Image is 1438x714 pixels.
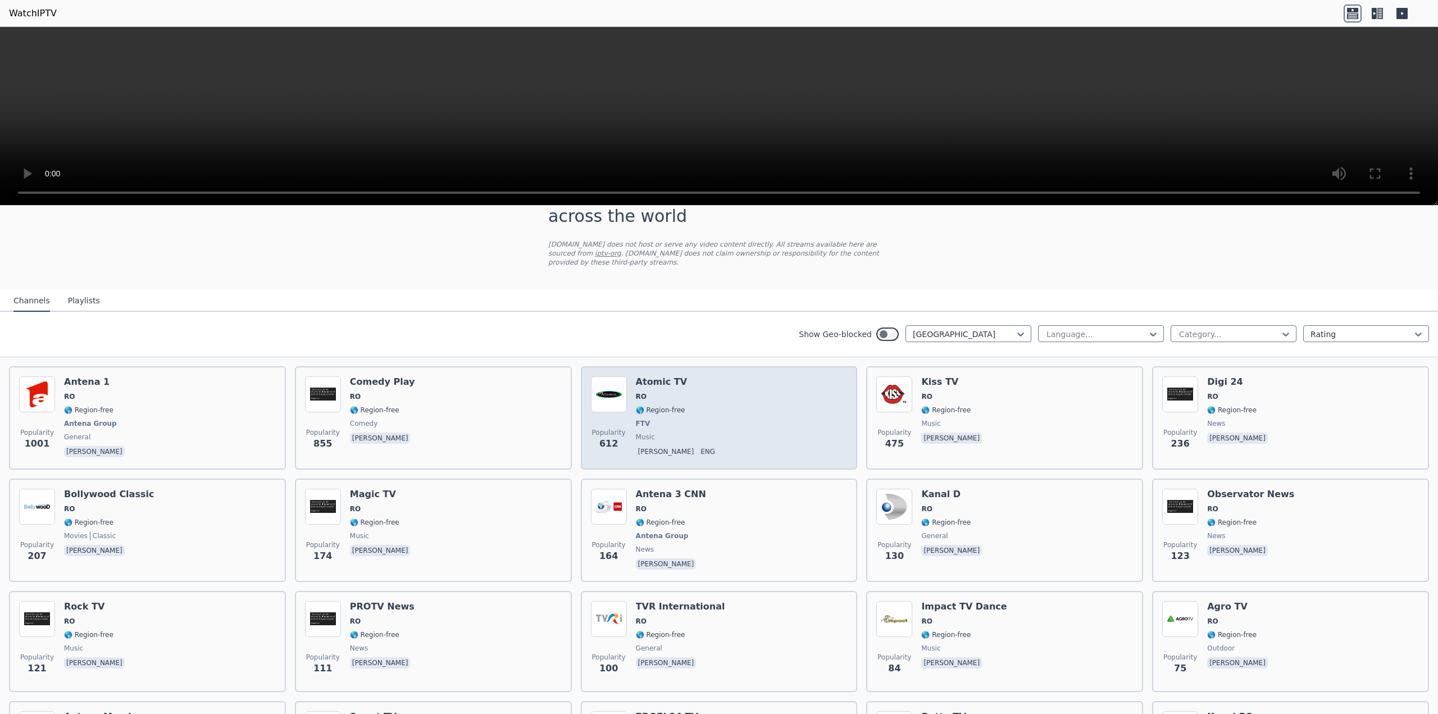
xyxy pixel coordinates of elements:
img: Comedy Play [305,376,341,412]
h6: Impact TV Dance [921,601,1007,612]
span: 855 [313,437,332,451]
span: general [64,433,90,442]
p: [PERSON_NAME] [636,446,697,457]
span: Popularity [306,540,340,549]
p: [PERSON_NAME] [636,558,697,570]
img: TVR International [591,601,627,637]
img: Magic TV [305,489,341,525]
span: 🌎 Region-free [350,406,399,415]
img: Bollywood Classic [19,489,55,525]
span: RO [921,617,932,626]
span: RO [921,504,932,513]
span: Popularity [592,540,626,549]
p: [PERSON_NAME] [1207,545,1268,556]
span: Popularity [1163,428,1197,437]
p: [PERSON_NAME] [921,545,982,556]
span: movies [64,531,88,540]
span: Popularity [1163,540,1197,549]
span: 84 [888,662,900,675]
h6: Kiss TV [921,376,984,388]
span: Popularity [20,428,54,437]
span: RO [350,504,361,513]
span: comedy [350,419,378,428]
p: [DOMAIN_NAME] does not host or serve any video content directly. All streams available here are s... [548,240,890,267]
p: [PERSON_NAME] [64,657,125,668]
span: music [636,433,655,442]
span: Antena Group [636,531,689,540]
span: 612 [599,437,618,451]
p: [PERSON_NAME] [636,657,697,668]
p: eng [698,446,717,457]
img: Antena 3 CNN [591,489,627,525]
p: [PERSON_NAME] [350,657,411,668]
img: PROTV News [305,601,341,637]
span: 1001 [25,437,50,451]
span: music [350,531,369,540]
span: 121 [28,662,46,675]
span: 🌎 Region-free [1207,518,1257,527]
h6: TVR International [636,601,725,612]
span: 130 [885,549,904,563]
button: Channels [13,290,50,312]
p: [PERSON_NAME] [64,545,125,556]
img: Kiss TV [876,376,912,412]
span: music [64,644,83,653]
a: WatchIPTV [9,7,57,20]
span: RO [1207,617,1218,626]
span: 🌎 Region-free [64,630,113,639]
h6: PROTV News [350,601,415,612]
h6: Digi 24 [1207,376,1270,388]
h6: Comedy Play [350,376,415,388]
span: RO [350,392,361,401]
span: 🌎 Region-free [921,518,971,527]
span: 75 [1174,662,1186,675]
p: [PERSON_NAME] [921,657,982,668]
p: [PERSON_NAME] [350,433,411,444]
span: Popularity [20,540,54,549]
span: RO [636,392,647,401]
h6: Rock TV [64,601,127,612]
span: 🌎 Region-free [350,518,399,527]
span: Popularity [877,540,911,549]
span: Popularity [20,653,54,662]
span: 🌎 Region-free [636,518,685,527]
span: music [921,644,940,653]
h6: Antena 1 [64,376,127,388]
img: Digi 24 [1162,376,1198,412]
span: 🌎 Region-free [350,630,399,639]
span: Popularity [877,428,911,437]
span: 🌎 Region-free [1207,406,1257,415]
span: Popularity [592,653,626,662]
img: Kanal D [876,489,912,525]
span: 475 [885,437,904,451]
span: 100 [599,662,618,675]
span: general [636,644,662,653]
span: outdoor [1207,644,1235,653]
span: Popularity [877,653,911,662]
span: 111 [313,662,332,675]
img: Rock TV [19,601,55,637]
span: 🌎 Region-free [921,630,971,639]
span: general [921,531,948,540]
span: Antena Group [64,419,117,428]
a: iptv-org [595,249,621,257]
span: 164 [599,549,618,563]
label: Show Geo-blocked [799,329,872,340]
span: news [1207,531,1225,540]
span: news [350,644,368,653]
span: WatchIPTV [548,186,651,206]
span: 174 [313,549,332,563]
span: music [921,419,940,428]
span: 🌎 Region-free [636,630,685,639]
span: 236 [1171,437,1189,451]
h6: Bollywood Classic [64,489,154,500]
span: news [1207,419,1225,428]
p: [PERSON_NAME] [1207,433,1268,444]
p: [PERSON_NAME] [64,446,125,457]
span: RO [636,617,647,626]
span: Popularity [306,653,340,662]
p: [PERSON_NAME] [1207,657,1268,668]
h6: Kanal D [921,489,984,500]
p: [PERSON_NAME] [921,433,982,444]
h6: Atomic TV [636,376,720,388]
